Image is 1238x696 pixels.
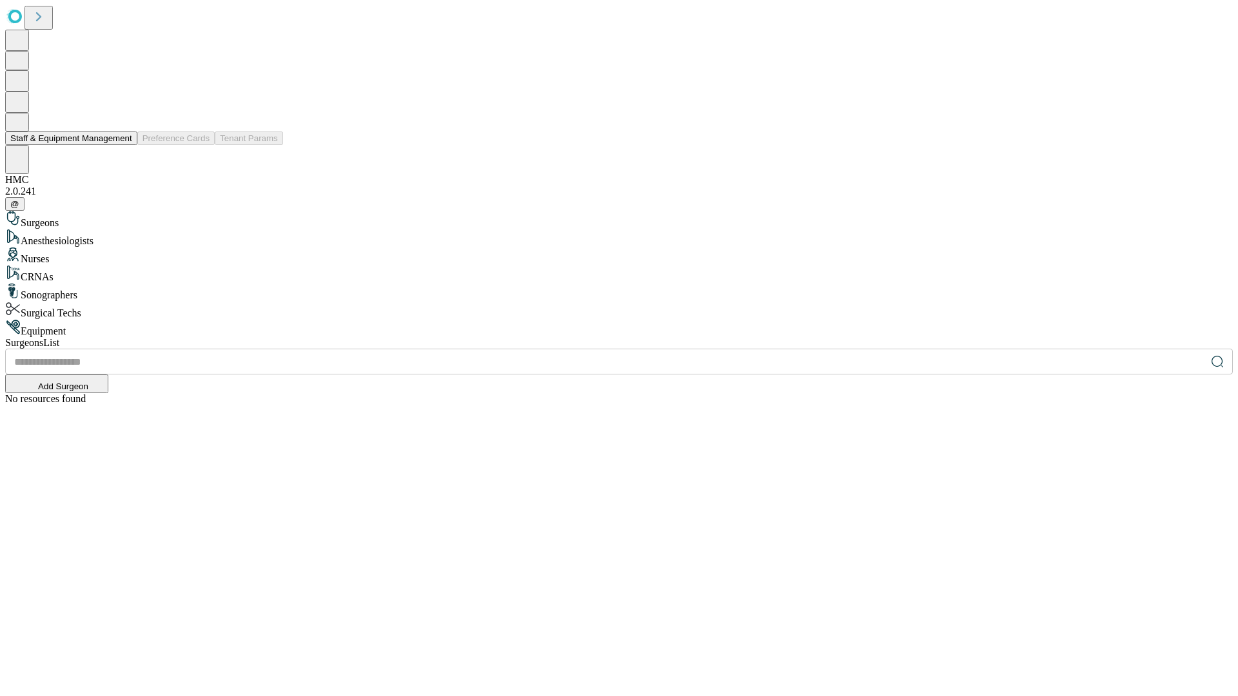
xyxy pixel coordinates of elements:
[5,374,108,393] button: Add Surgeon
[5,265,1233,283] div: CRNAs
[5,131,137,145] button: Staff & Equipment Management
[5,197,25,211] button: @
[38,382,88,391] span: Add Surgeon
[5,247,1233,265] div: Nurses
[5,393,1233,405] div: No resources found
[137,131,215,145] button: Preference Cards
[5,186,1233,197] div: 2.0.241
[5,229,1233,247] div: Anesthesiologists
[5,174,1233,186] div: HMC
[10,199,19,209] span: @
[215,131,283,145] button: Tenant Params
[5,319,1233,337] div: Equipment
[5,301,1233,319] div: Surgical Techs
[5,211,1233,229] div: Surgeons
[5,337,1233,349] div: Surgeons List
[5,283,1233,301] div: Sonographers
